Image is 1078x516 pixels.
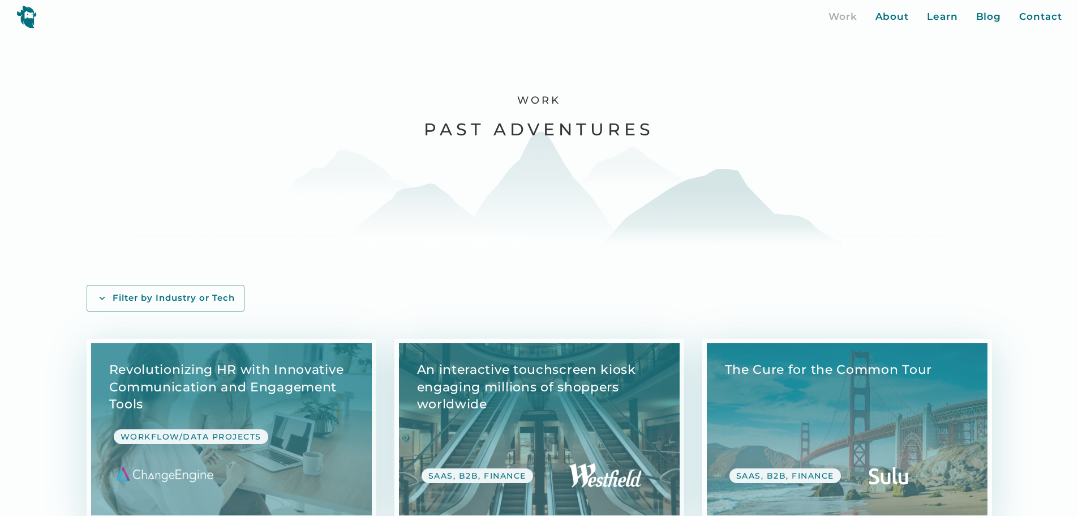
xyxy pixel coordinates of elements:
a: View Case Study [707,343,987,515]
h2: Past Adventures [424,118,654,140]
a: About [875,10,909,24]
div: Filter by Industry or Tech [113,292,235,304]
img: yeti logo icon [16,5,37,28]
a: Learn [927,10,958,24]
a: Work [828,10,857,24]
a: View Case Study [399,343,680,515]
a: Blog [976,10,1002,24]
h1: Work [517,94,561,107]
a: Contact [1019,10,1062,24]
a: View Case Study [91,343,372,515]
a: Filter by Industry or Tech [87,285,244,312]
